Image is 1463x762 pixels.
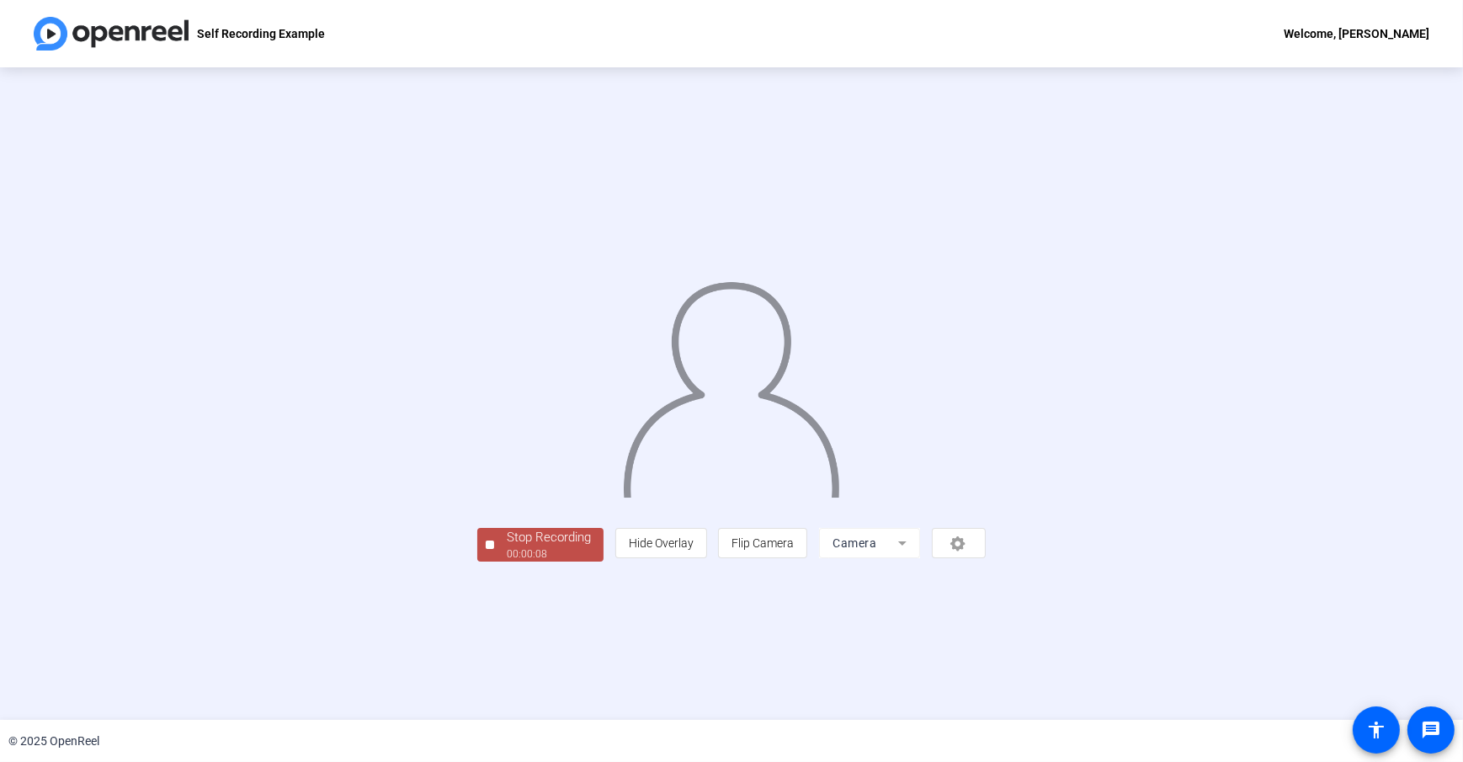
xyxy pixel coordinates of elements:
[1421,720,1441,740] mat-icon: message
[507,546,591,562] div: 00:00:08
[197,24,325,44] p: Self Recording Example
[615,528,707,558] button: Hide Overlay
[34,17,189,51] img: OpenReel logo
[629,536,694,550] span: Hide Overlay
[507,528,591,547] div: Stop Recording
[8,733,99,750] div: © 2025 OpenReel
[1366,720,1386,740] mat-icon: accessibility
[1284,24,1429,44] div: Welcome, [PERSON_NAME]
[731,536,794,550] span: Flip Camera
[477,528,604,562] button: Stop Recording00:00:08
[621,269,841,498] img: overlay
[718,528,807,558] button: Flip Camera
